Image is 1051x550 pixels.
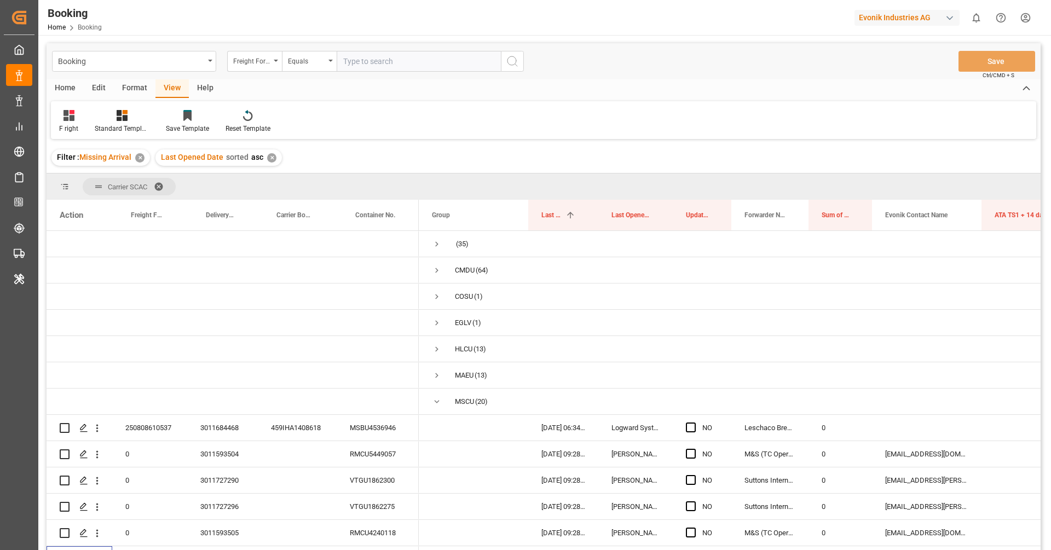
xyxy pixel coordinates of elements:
div: Booking [58,54,204,67]
div: [PERSON_NAME] [598,441,673,467]
div: Leschaco Bremen [731,415,809,441]
div: [DATE] 09:28:32 [528,467,598,493]
div: 250808610537 [112,415,187,441]
div: Press SPACE to select this row. [47,362,419,389]
div: NO [702,520,718,546]
div: ✕ [135,153,145,163]
button: open menu [52,51,216,72]
div: [DATE] 09:28:32 [528,494,598,519]
button: Evonik Industries AG [854,7,964,28]
div: 0 [809,520,872,546]
div: F right [59,124,78,134]
div: Logward System [598,415,673,441]
div: Press SPACE to select this row. [47,336,419,362]
div: Help [189,79,222,98]
span: (1) [474,284,483,309]
div: [PERSON_NAME] [598,520,673,546]
div: 0 [809,415,872,441]
div: M&S (TC Operator) [731,441,809,467]
div: [PERSON_NAME] [598,467,673,493]
span: asc [251,153,263,161]
div: [EMAIL_ADDRESS][PERSON_NAME][DOMAIN_NAME] [872,467,981,493]
span: Missing Arrival [79,153,131,161]
div: Press SPACE to select this row. [47,257,419,283]
div: Format [114,79,155,98]
div: Press SPACE to select this row. [47,441,419,467]
div: Press SPACE to select this row. [47,310,419,336]
span: (35) [456,231,469,257]
div: NO [702,468,718,493]
span: Last Opened Date [161,153,223,161]
span: (13) [475,363,487,388]
div: Press SPACE to select this row. [47,231,419,257]
div: [EMAIL_ADDRESS][PERSON_NAME][DOMAIN_NAME] [872,494,981,519]
div: M&S (TC Operator) [731,520,809,546]
span: Carrier Booking No. [276,211,314,219]
div: Standard Templates [95,124,149,134]
span: Freight Forwarder's Reference No. [131,211,164,219]
div: VTGU1862300 [337,467,419,493]
div: Press SPACE to select this row. [47,283,419,310]
div: NO [702,415,718,441]
div: [DATE] 09:28:32 [528,520,598,546]
div: Suttons International Ltd. [731,494,809,519]
div: CMDU [455,258,475,283]
div: MAEU [455,363,473,388]
div: 0 [112,494,187,519]
button: show 0 new notifications [964,5,989,30]
div: NO [702,442,718,467]
span: Sum of Events [822,211,849,219]
div: Press SPACE to select this row. [47,520,419,546]
button: open menu [282,51,337,72]
div: 0 [112,467,187,493]
div: RMCU5449057 [337,441,419,467]
div: 459IHA1408618 [258,415,337,441]
span: Carrier SCAC [108,183,147,191]
div: 3011727296 [187,494,258,519]
div: Press SPACE to select this row. [47,389,419,415]
div: Edit [84,79,114,98]
span: Group [432,211,450,219]
div: COSU [455,284,473,309]
button: Save [958,51,1035,72]
button: search button [501,51,524,72]
div: View [155,79,189,98]
div: 3011593505 [187,520,258,546]
div: 0 [112,441,187,467]
button: Help Center [989,5,1013,30]
div: Suttons International Ltd. [731,467,809,493]
span: (13) [473,337,486,362]
div: Booking [48,5,102,21]
span: Ctrl/CMD + S [983,71,1014,79]
div: ✕ [267,153,276,163]
span: Last Opened Date [541,211,561,219]
span: Container No. [355,211,395,219]
div: [DATE] 06:34:26 [528,415,598,441]
div: Press SPACE to select this row. [47,415,419,441]
div: 0 [809,441,872,467]
div: Action [60,210,83,220]
div: 0 [809,494,872,519]
span: sorted [226,153,249,161]
div: Home [47,79,84,98]
div: 3011684468 [187,415,258,441]
div: Reset Template [226,124,270,134]
span: (1) [472,310,481,335]
a: Home [48,24,66,31]
div: 0 [809,467,872,493]
div: HLCU [455,337,472,362]
span: Filter : [57,153,79,161]
span: Evonik Contact Name [885,211,948,219]
div: VTGU1862275 [337,494,419,519]
div: Press SPACE to select this row. [47,494,419,520]
div: Press SPACE to select this row. [47,467,419,494]
div: MSBU4536946 [337,415,419,441]
span: ATA TS1 + 14 days [995,211,1049,219]
div: MSCU [455,389,474,414]
div: NO [702,494,718,519]
span: Delivery No. [206,211,235,219]
span: Update Last Opened By [686,211,708,219]
div: Save Template [166,124,209,134]
span: (64) [476,258,488,283]
div: 3011593504 [187,441,258,467]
